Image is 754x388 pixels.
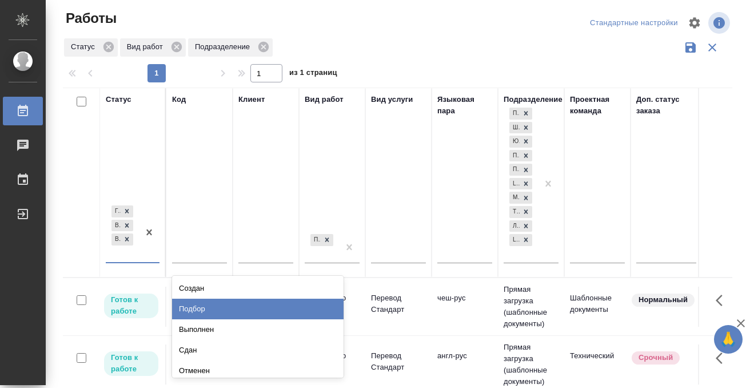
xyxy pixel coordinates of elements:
[508,121,533,135] div: Прямая загрузка (шаблонные документы), Шаблонные документы, Юридический, Проектный офис, Проектна...
[508,219,533,233] div: Прямая загрузка (шаблонные документы), Шаблонные документы, Юридический, Проектный офис, Проектна...
[310,234,321,246] div: Приёмка по качеству
[504,94,562,105] div: Подразделение
[708,12,732,34] span: Посмотреть информацию
[508,134,533,149] div: Прямая загрузка (шаблонные документы), Шаблонные документы, Юридический, Проектный офис, Проектна...
[570,94,625,117] div: Проектная команда
[111,294,151,317] p: Готов к работе
[564,287,631,327] td: Шаблонные документы
[305,94,344,105] div: Вид работ
[639,294,688,306] p: Нормальный
[371,94,413,105] div: Вид услуги
[508,233,533,247] div: Прямая загрузка (шаблонные документы), Шаблонные документы, Юридический, Проектный офис, Проектна...
[309,233,334,247] div: Приёмка по качеству
[509,206,520,218] div: Технический
[103,292,159,319] div: Исполнитель может приступить к работе
[509,108,520,120] div: Прямая загрузка (шаблонные документы)
[509,136,520,148] div: Юридический
[587,14,681,32] div: split button
[509,122,520,134] div: Шаблонные документы
[188,38,273,57] div: Подразделение
[564,345,631,385] td: Технический
[508,149,533,163] div: Прямая загрузка (шаблонные документы), Шаблонные документы, Юридический, Проектный офис, Проектна...
[172,278,344,299] div: Создан
[120,38,186,57] div: Вид работ
[719,327,738,351] span: 🙏
[509,178,520,190] div: LegalQA
[639,352,673,363] p: Срочный
[172,299,344,319] div: Подбор
[709,345,736,372] button: Здесь прячутся важные кнопки
[127,41,167,53] p: Вид работ
[111,220,121,232] div: В работе
[172,340,344,361] div: Сдан
[714,325,743,354] button: 🙏
[709,287,736,314] button: Здесь прячутся важные кнопки
[289,66,337,82] span: из 1 страниц
[106,94,131,105] div: Статус
[508,106,533,121] div: Прямая загрузка (шаблонные документы), Шаблонные документы, Юридический, Проектный офис, Проектна...
[508,191,533,205] div: Прямая загрузка (шаблонные документы), Шаблонные документы, Юридический, Проектный офис, Проектна...
[509,234,520,246] div: LocQA
[195,41,254,53] p: Подразделение
[498,278,564,335] td: Прямая загрузка (шаблонные документы)
[111,352,151,375] p: Готов к работе
[680,37,701,58] button: Сохранить фильтры
[64,38,118,57] div: Статус
[371,292,426,315] p: Перевод Стандарт
[509,220,520,232] div: Локализация
[432,345,498,385] td: англ-рус
[172,319,344,340] div: Выполнен
[238,94,265,105] div: Клиент
[437,94,492,117] div: Языковая пара
[110,232,134,247] div: Готов к работе, В работе, В ожидании
[508,163,533,177] div: Прямая загрузка (шаблонные документы), Шаблонные документы, Юридический, Проектный офис, Проектна...
[63,9,117,27] span: Работы
[509,192,520,204] div: Медицинский
[103,350,159,377] div: Исполнитель может приступить к работе
[508,205,533,219] div: Прямая загрузка (шаблонные документы), Шаблонные документы, Юридический, Проектный офис, Проектна...
[636,94,696,117] div: Доп. статус заказа
[172,361,344,381] div: Отменен
[432,287,498,327] td: чеш-рус
[509,150,520,162] div: Проектный офис
[110,219,134,233] div: Готов к работе, В работе, В ожидании
[71,41,99,53] p: Статус
[172,94,186,105] div: Код
[509,164,520,176] div: Проектная группа
[111,233,121,246] div: В ожидании
[681,9,708,37] span: Настроить таблицу
[508,177,533,191] div: Прямая загрузка (шаблонные документы), Шаблонные документы, Юридический, Проектный офис, Проектна...
[701,37,723,58] button: Сбросить фильтры
[111,205,121,217] div: Готов к работе
[371,350,426,373] p: Перевод Стандарт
